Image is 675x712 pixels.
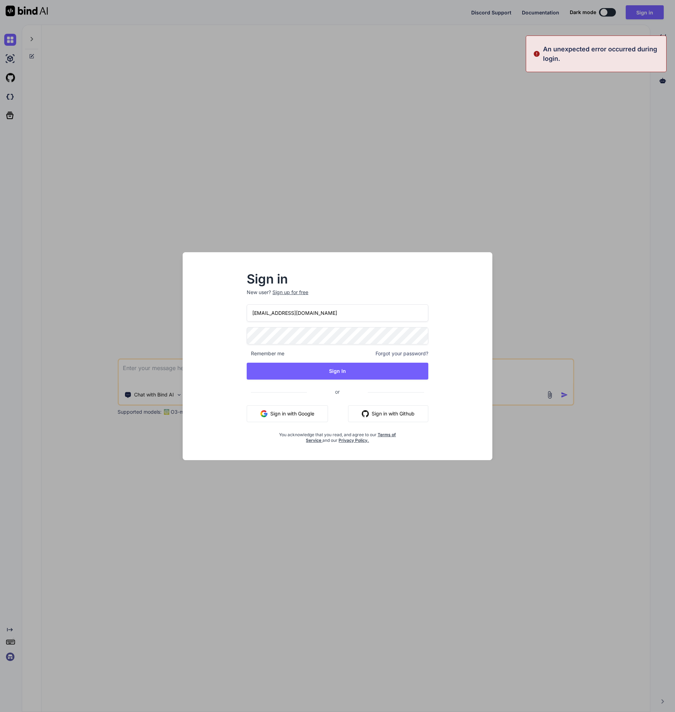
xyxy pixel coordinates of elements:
img: github [362,410,369,417]
span: Remember me [247,350,284,357]
a: Terms of Service [306,432,396,443]
span: or [307,383,368,400]
button: Sign In [247,363,428,380]
div: Sign up for free [272,289,308,296]
h2: Sign in [247,273,428,285]
input: Login or Email [247,304,428,322]
button: Sign in with Github [348,405,428,422]
a: Privacy Policy. [339,438,369,443]
p: New user? [247,289,428,304]
div: You acknowledge that you read, and agree to our and our [277,428,398,443]
img: alert [533,44,540,63]
p: An unexpected error occurred during login. [543,44,662,63]
img: google [260,410,267,417]
span: Forgot your password? [376,350,428,357]
button: Sign in with Google [247,405,328,422]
